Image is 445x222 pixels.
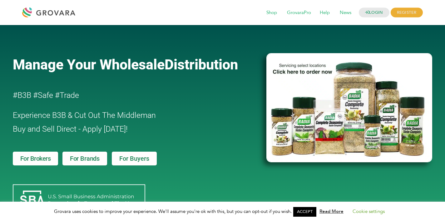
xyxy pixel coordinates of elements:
a: For Brands [62,152,107,165]
span: Experience B3B & Cut Out The Middleman [13,111,156,120]
a: Shop [262,9,281,16]
span: Buy and Sell Direct - Apply [DATE]! [13,124,128,134]
span: For Brands [70,155,100,162]
span: For Buyers [119,155,149,162]
a: For Buyers [112,152,157,165]
span: Help [315,7,334,19]
span: GrovaraPro [283,7,315,19]
a: ACCEPT [293,207,316,217]
span: Manage Your Wholesale [13,56,165,73]
a: Read More [319,208,344,214]
a: Manage Your WholesaleDistribution [13,56,256,73]
span: Distribution [165,56,238,73]
a: News [335,9,356,16]
span: Shop [262,7,281,19]
span: News [335,7,356,19]
a: Cookie settings [353,208,385,214]
span: For Brokers [20,155,51,162]
a: For Brokers [13,152,58,165]
h2: #B3B #Safe #Trade [13,88,231,102]
a: GrovaraPro [283,9,315,16]
span: REGISTER [391,8,423,18]
a: LOGIN [359,8,389,18]
span: Grovara uses cookies to improve your experience. We'll assume you're ok with this, but you can op... [54,208,391,214]
a: Help [315,9,334,16]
